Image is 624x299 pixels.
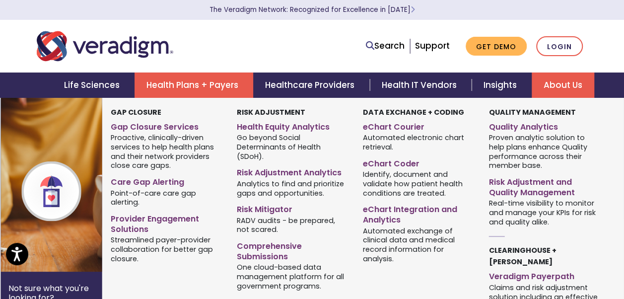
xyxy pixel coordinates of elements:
a: Provider Engagement Solutions [111,210,222,235]
a: Comprehensive Submissions [237,237,348,262]
span: Go beyond Social Determinants of Health (SDoH). [237,133,348,161]
a: Health IT Vendors [370,73,472,98]
strong: Clearinghouse + [PERSON_NAME] [488,245,556,267]
a: Search [366,39,405,53]
a: The Veradigm Network: Recognized for Excellence in [DATE]Learn More [209,5,415,14]
a: eChart Coder [363,155,474,169]
a: Gap Closure Services [111,118,222,133]
a: Risk Adjustment Analytics [237,164,348,178]
strong: Risk Adjustment [237,107,305,117]
strong: Quality Management [488,107,575,117]
span: Analytics to find and prioritize gaps and opportunities. [237,178,348,198]
span: Automated exchange of clinical data and medical record information for analysis. [363,225,474,263]
a: eChart Integration and Analytics [363,201,474,225]
a: Health Equity Analytics [237,118,348,133]
a: Care Gap Alerting [111,173,222,188]
a: Get Demo [466,37,527,56]
span: Proactive, clinically-driven services to help health plans and their network providers close care... [111,133,222,170]
a: Risk Adjustment and Quality Management [488,173,600,198]
a: eChart Courier [363,118,474,133]
a: Support [415,40,450,52]
a: Health Plans + Payers [135,73,253,98]
span: Streamlined payer-provider collaboration for better gap closure. [111,235,222,264]
span: Real-time visibility to monitor and manage your KPIs for risk and quality alike. [488,198,600,227]
strong: Gap Closure [111,107,161,117]
a: Login [536,36,583,57]
a: Risk Mitigator [237,201,348,215]
span: Point-of-care care gap alerting. [111,188,222,207]
a: Insights [472,73,532,98]
a: Healthcare Providers [253,73,369,98]
span: RADV audits - be prepared, not scared. [237,215,348,234]
span: Learn More [411,5,415,14]
a: Quality Analytics [488,118,600,133]
span: Automated electronic chart retrieval. [363,133,474,152]
span: Identify, document and validate how patient health conditions are treated. [363,169,474,198]
strong: Data Exchange + Coding [363,107,464,117]
a: About Us [532,73,594,98]
span: Proven analytic solution to help plans enhance Quality performance across their member base. [488,133,600,170]
a: Life Sciences [52,73,135,98]
span: One cloud-based data management platform for all government programs. [237,262,348,291]
a: Veradigm Payerpath [488,268,600,282]
img: Veradigm logo [37,30,173,63]
img: Health Plan Payers [0,98,160,272]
